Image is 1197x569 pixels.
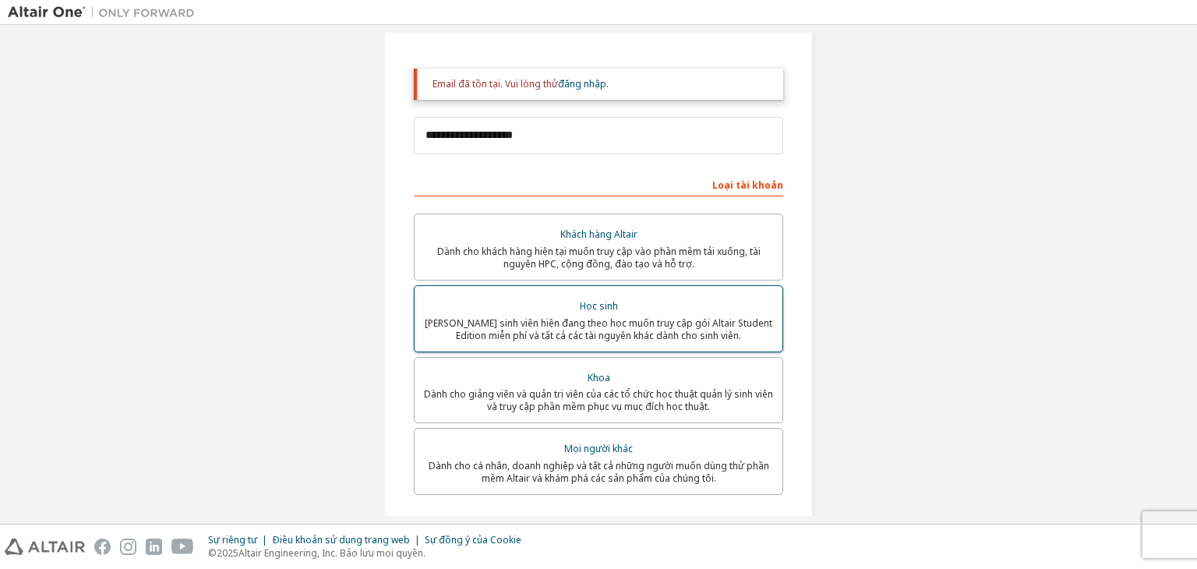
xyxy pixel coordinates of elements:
[580,299,618,313] font: Học sinh
[94,539,111,555] img: facebook.svg
[425,533,521,546] font: Sự đồng ý của Cookie
[564,442,633,455] font: Mọi người khác
[5,539,85,555] img: altair_logo.svg
[8,5,203,20] img: Altair One
[560,228,637,241] font: Khách hàng Altair
[437,245,761,270] font: Dành cho khách hàng hiện tại muốn truy cập vào phần mềm tải xuống, tài nguyên HPC, cộng đồng, đào...
[712,178,783,192] font: Loại tài khoản
[606,77,609,90] font: .
[171,539,194,555] img: youtube.svg
[217,546,238,560] font: 2025
[588,371,610,384] font: Khoa
[208,546,217,560] font: ©
[558,77,606,90] a: đăng nhập
[120,539,136,555] img: instagram.svg
[429,459,769,485] font: Dành cho cá nhân, doanh nghiệp và tất cả những người muốn dùng thử phần mềm Altair và khám phá cá...
[425,316,772,342] font: [PERSON_NAME] sinh viên hiện đang theo học muốn truy cập gói Altair Student Edition miễn phí và t...
[238,546,425,560] font: Altair Engineering, Inc. Bảo lưu mọi quyền.
[433,77,558,90] font: Email đã tồn tại. Vui lòng thử
[146,539,162,555] img: linkedin.svg
[424,387,773,413] font: Dành cho giảng viên và quản trị viên của các tổ chức học thuật quản lý sinh viên và truy cập phần...
[208,533,257,546] font: Sự riêng tư
[272,533,410,546] font: Điều khoản sử dụng trang web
